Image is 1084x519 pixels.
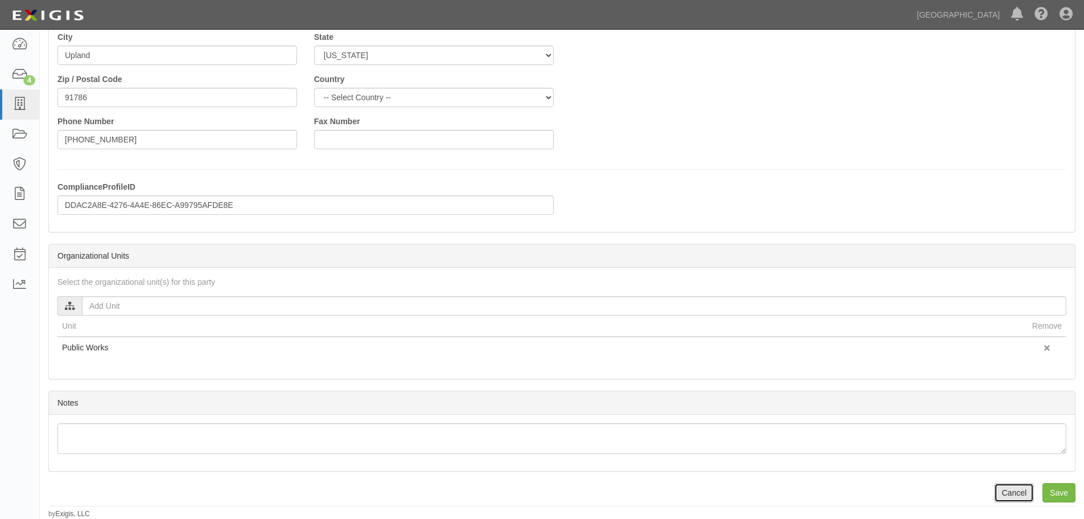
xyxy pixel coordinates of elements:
[994,483,1034,502] a: Cancel
[49,244,1075,268] div: Organizational Units
[49,391,1075,415] div: Notes
[82,296,1066,316] input: Add Unit
[1044,342,1050,354] a: Remove organizational unit
[314,31,333,43] label: State
[1028,316,1066,337] th: Remove
[57,116,114,127] label: Phone Number
[57,316,1028,337] th: Unit
[56,510,90,518] a: Exigis, LLC
[314,73,345,85] label: Country
[49,276,1075,288] div: Select the organizational unit(s) for this party
[314,116,360,127] label: Fax Number
[1042,483,1075,502] input: Save
[9,5,87,26] img: logo-5460c22ac91f19d4615b14bd174203de0afe785f0fc80cf4dbbc73dc1793850b.png
[57,73,122,85] label: Zip / Postal Code
[48,509,90,519] small: by
[911,3,1005,26] a: [GEOGRAPHIC_DATA]
[57,181,135,193] label: ComplianceProfileID
[57,31,72,43] label: City
[1034,8,1048,22] i: Help Center - Complianz
[23,75,35,85] div: 4
[62,343,108,352] span: Public Works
